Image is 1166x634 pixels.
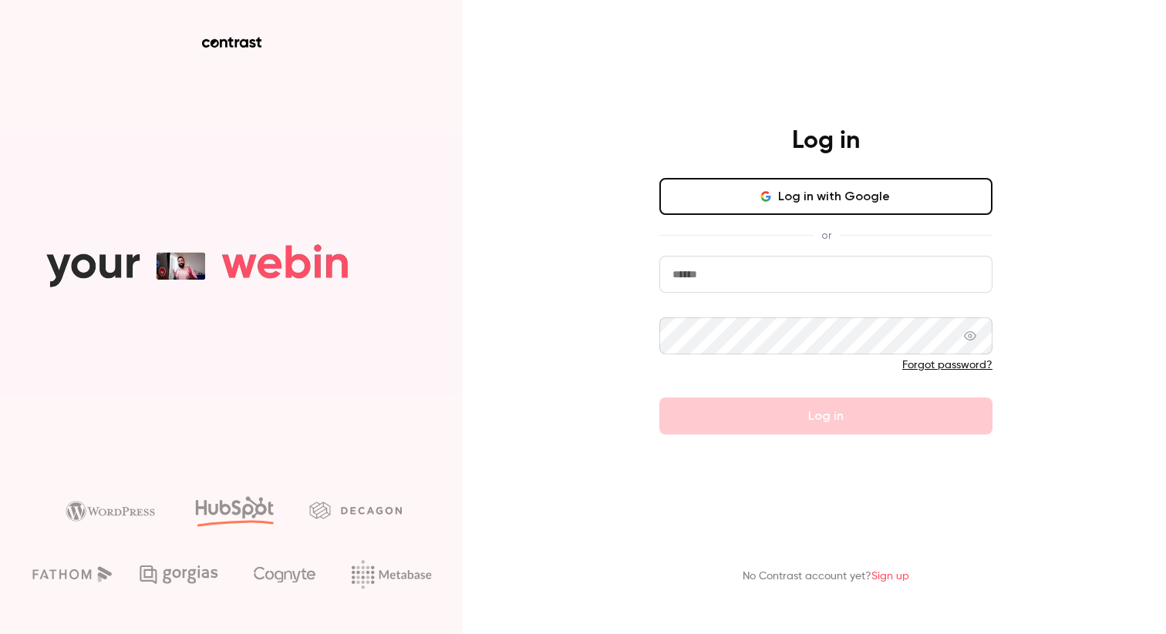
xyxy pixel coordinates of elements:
button: Log in with Google [659,178,992,215]
p: No Contrast account yet? [743,569,909,585]
a: Forgot password? [902,360,992,371]
h4: Log in [792,126,860,156]
a: Sign up [871,571,909,582]
img: decagon [309,501,402,518]
span: or [814,227,839,243]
